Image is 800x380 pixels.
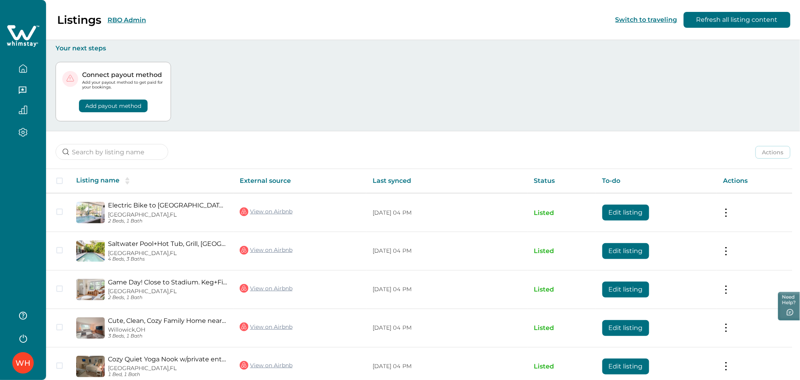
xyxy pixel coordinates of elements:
th: Last synced [366,169,527,193]
a: Game Day! Close to Stadium. Keg+Firepit+Parking. [108,278,227,286]
a: View on Airbnb [240,245,292,255]
p: Listed [534,286,590,294]
button: Add payout method [79,100,148,112]
a: Electric Bike to [GEOGRAPHIC_DATA]. Hot Tub Cottage. [108,202,227,209]
p: 2 Beds, 1 Bath [108,295,227,301]
a: View on Airbnb [240,283,292,294]
button: Edit listing [602,359,649,374]
button: Refresh all listing content [684,12,790,28]
button: Edit listing [602,282,649,297]
p: Connect payout method [82,71,164,79]
a: View on Airbnb [240,360,292,370]
img: propertyImage_Saltwater Pool+Hot Tub, Grill, Walk Downtown [76,240,105,262]
p: [DATE] 04 PM [373,324,521,332]
a: Cozy Quiet Yoga Nook w/private entry & bird yard [108,355,227,363]
p: Listed [534,324,590,332]
button: Switch to traveling [615,16,677,23]
button: Actions [756,146,790,159]
p: [DATE] 04 PM [373,209,521,217]
th: External source [233,169,366,193]
p: [GEOGRAPHIC_DATA], FL [108,211,227,218]
p: [DATE] 04 PM [373,286,521,294]
button: Edit listing [602,320,649,336]
p: [GEOGRAPHIC_DATA], FL [108,250,227,257]
input: Search by listing name [56,144,168,160]
th: Listing name [70,169,233,193]
p: [GEOGRAPHIC_DATA], FL [108,288,227,295]
p: 3 Beds, 1 Bath [108,333,227,339]
p: Add your payout method to get paid for your bookings. [82,80,164,90]
p: 1 Bed, 1 Bath [108,372,227,378]
p: Listed [534,363,590,370]
a: Cute, Clean, Cozy Family Home near Playground+Pool [108,317,227,324]
a: View on Airbnb [240,207,292,217]
img: propertyImage_Cozy Quiet Yoga Nook w/private entry & bird yard [76,356,105,377]
a: Saltwater Pool+Hot Tub, Grill, [GEOGRAPHIC_DATA] [108,240,227,248]
img: propertyImage_Electric Bike to Siesta Beach. Hot Tub Cottage. [76,202,105,223]
p: Willowick, OH [108,326,227,333]
p: [DATE] 04 PM [373,247,521,255]
p: [DATE] 04 PM [373,363,521,370]
a: View on Airbnb [240,322,292,332]
p: [GEOGRAPHIC_DATA], FL [108,365,227,372]
div: Whimstay Host [15,353,31,372]
th: To-do [596,169,717,193]
p: Listed [534,247,590,255]
p: 4 Beds, 3 Baths [108,256,227,262]
button: Edit listing [602,243,649,259]
button: Edit listing [602,205,649,221]
img: propertyImage_Game Day! Close to Stadium. Keg+Firepit+Parking. [76,279,105,300]
button: sorting [119,177,135,185]
img: propertyImage_Cute, Clean, Cozy Family Home near Playground+Pool [76,317,105,339]
p: Listed [534,209,590,217]
p: Your next steps [56,44,790,52]
p: 2 Beds, 1 Bath [108,218,227,224]
p: Listings [57,13,101,27]
button: RBO Admin [108,16,146,24]
th: Actions [717,169,792,193]
th: Status [527,169,596,193]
